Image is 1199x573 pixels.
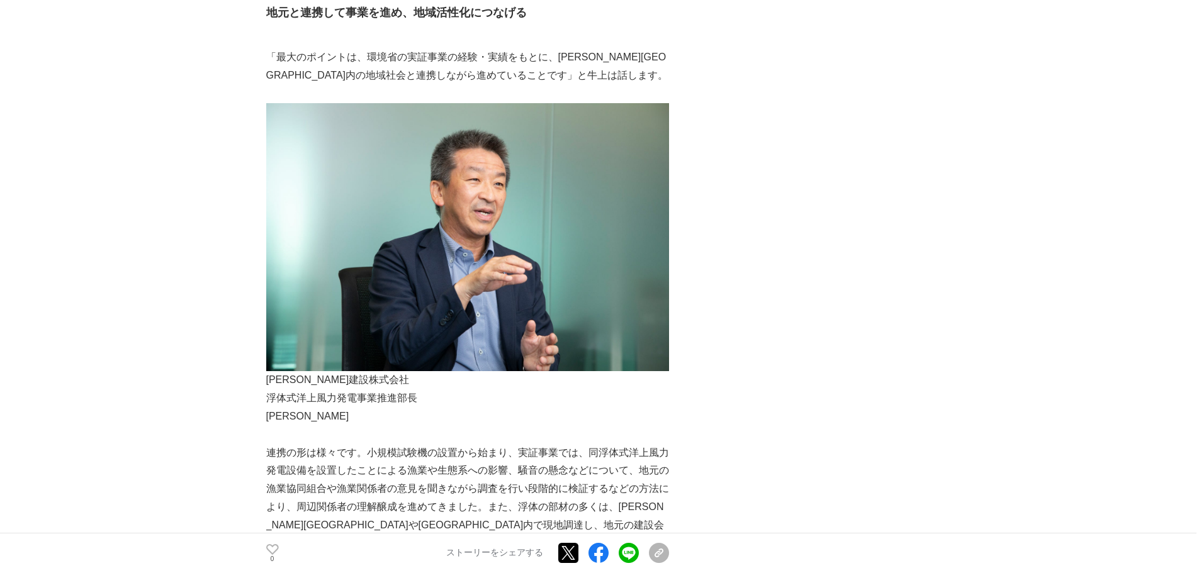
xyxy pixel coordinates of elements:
[266,371,669,389] p: [PERSON_NAME]建設株式会社
[446,548,543,559] p: ストーリーをシェアする
[266,48,669,85] p: 「最大のポイントは、環境省の実証事業の経験・実績をもとに、[PERSON_NAME][GEOGRAPHIC_DATA]内の地域社会と連携しながら進めていることです」と牛上は話します。
[266,556,279,562] p: 0
[266,389,669,408] p: 浮体式洋上風力発電事業推進部長
[266,6,527,19] strong: 地元と連携して事業を進め、地域活性化につなげる
[266,408,669,426] p: [PERSON_NAME]
[266,103,669,372] img: thumbnail_146c4060-8d18-11f0-82a5-1738df6a9f63.jpg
